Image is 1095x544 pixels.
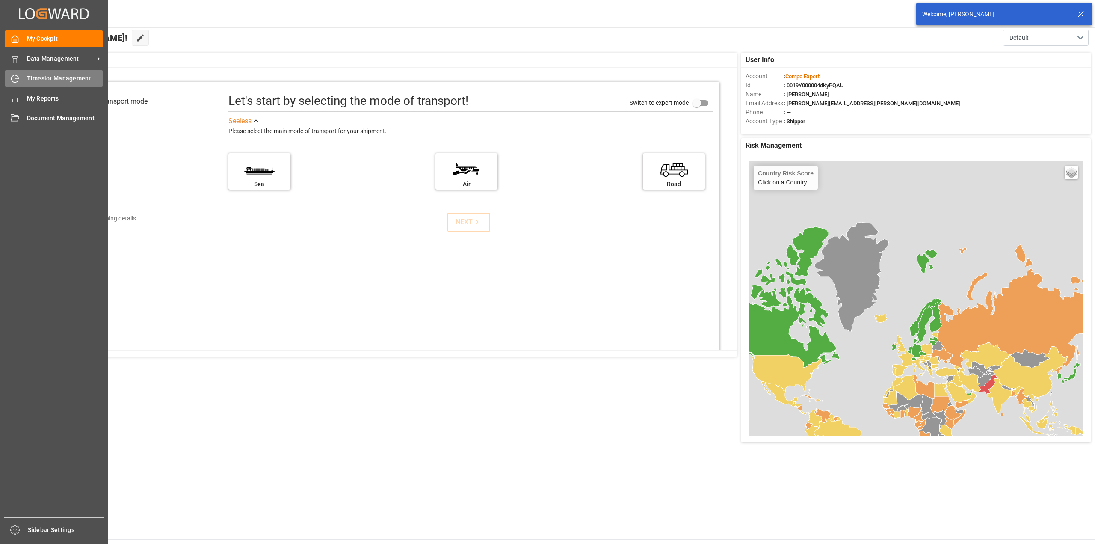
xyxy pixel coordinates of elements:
[746,99,784,108] span: Email Address
[784,100,960,107] span: : [PERSON_NAME][EMAIL_ADDRESS][PERSON_NAME][DOMAIN_NAME]
[746,108,784,117] span: Phone
[228,116,252,126] div: See less
[746,81,784,90] span: Id
[758,170,814,177] h4: Country Risk Score
[27,114,104,123] span: Document Management
[758,170,814,186] div: Click on a Country
[746,90,784,99] span: Name
[784,109,791,116] span: : —
[27,34,104,43] span: My Cockpit
[647,180,701,189] div: Road
[1009,33,1029,42] span: Default
[784,118,805,125] span: : Shipper
[746,72,784,81] span: Account
[233,180,286,189] div: Sea
[784,73,820,80] span: :
[27,74,104,83] span: Timeslot Management
[83,214,136,223] div: Add shipping details
[440,180,493,189] div: Air
[922,10,1069,19] div: Welcome, [PERSON_NAME]
[5,110,103,127] a: Document Management
[630,99,689,106] span: Switch to expert mode
[456,217,482,227] div: NEXT
[28,526,104,535] span: Sidebar Settings
[81,96,148,107] div: Select transport mode
[785,73,820,80] span: Compo Expert
[746,140,802,151] span: Risk Management
[1065,166,1078,179] a: Layers
[746,55,774,65] span: User Info
[5,90,103,107] a: My Reports
[27,54,95,63] span: Data Management
[746,117,784,126] span: Account Type
[447,213,490,232] button: NEXT
[784,91,829,98] span: : [PERSON_NAME]
[1003,30,1089,46] button: open menu
[5,70,103,87] a: Timeslot Management
[228,126,713,137] div: Please select the main mode of transport for your shipment.
[228,92,468,110] div: Let's start by selecting the mode of transport!
[5,30,103,47] a: My Cockpit
[27,94,104,103] span: My Reports
[784,82,844,89] span: : 0019Y000004dKyPQAU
